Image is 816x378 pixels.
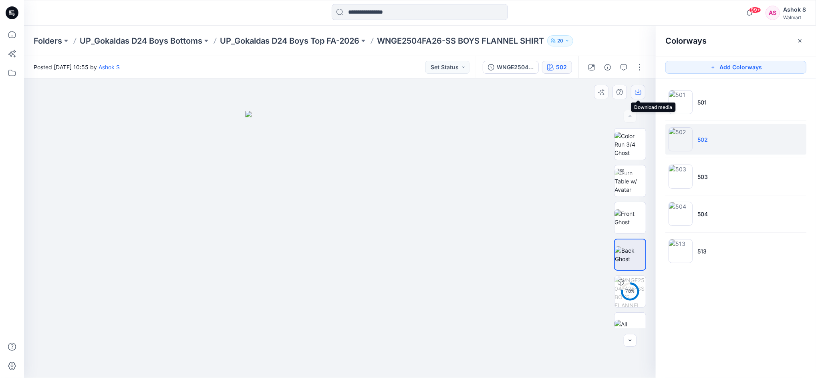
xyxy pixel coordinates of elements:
[621,288,640,295] div: 78 %
[483,61,539,74] button: WNGE2504FA26-SS BOYS FLANNEL SHIRT
[665,61,806,74] button: Add Colorways
[697,173,708,181] p: 503
[697,98,707,107] p: 501
[766,6,780,20] div: AS
[615,209,646,226] img: Front Ghost
[99,64,120,70] a: Ashok S
[80,35,202,46] a: UP_Gokaldas D24 Boys Bottoms
[34,63,120,71] span: Posted [DATE] 10:55 by
[497,63,534,72] div: WNGE2504FA26-SS BOYS FLANNEL SHIRT
[615,276,646,307] img: WNGE2504FA26-SS BOYS FLANNEL SHIRT 502
[669,90,693,114] img: 501
[669,239,693,263] img: 513
[601,61,614,74] button: Details
[749,7,761,13] span: 99+
[615,246,645,263] img: Back Ghost
[556,63,567,72] div: 502
[34,35,62,46] a: Folders
[783,5,806,14] div: Ashok S
[377,35,544,46] p: WNGE2504FA26-SS BOYS FLANNEL SHIRT
[245,111,435,378] img: eyJhbGciOiJIUzI1NiIsImtpZCI6IjAiLCJzbHQiOiJzZXMiLCJ0eXAiOiJKV1QifQ.eyJkYXRhIjp7InR5cGUiOiJzdG9yYW...
[542,61,572,74] button: 502
[669,202,693,226] img: 504
[220,35,359,46] a: UP_Gokaldas D24 Boys Top FA-2026
[669,165,693,189] img: 503
[783,14,806,20] div: Walmart
[557,36,563,45] p: 20
[665,36,707,46] h2: Colorways
[697,247,707,255] p: 513
[547,35,573,46] button: 20
[697,210,708,218] p: 504
[697,135,708,144] p: 502
[615,320,646,337] img: All colorways
[669,127,693,151] img: 502
[615,169,646,194] img: Turn Table w/ Avatar
[615,132,646,157] img: Color Run 3/4 Ghost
